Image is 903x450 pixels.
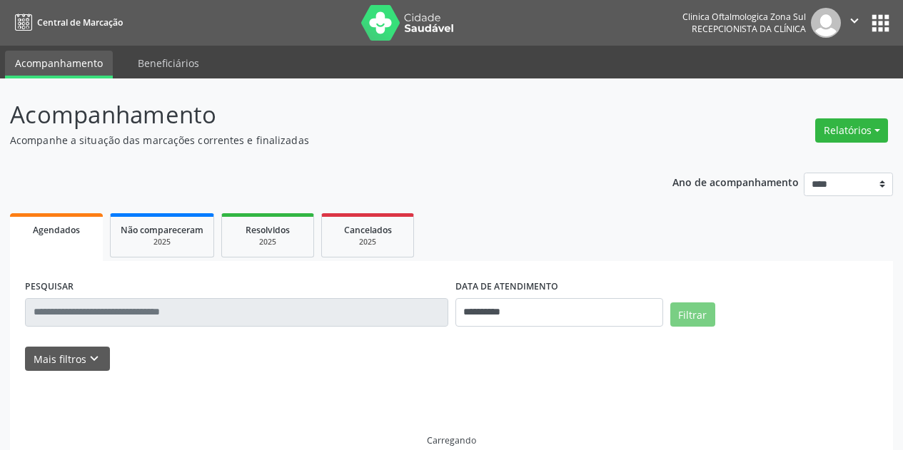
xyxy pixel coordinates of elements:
[33,224,80,236] span: Agendados
[811,8,841,38] img: img
[815,118,888,143] button: Relatórios
[847,13,862,29] i: 
[672,173,799,190] p: Ano de acompanhamento
[121,224,203,236] span: Não compareceram
[10,11,123,34] a: Central de Marcação
[427,434,476,446] div: Carregando
[5,51,113,78] a: Acompanhamento
[692,23,806,35] span: Recepcionista da clínica
[86,351,102,367] i: keyboard_arrow_down
[868,11,893,36] button: apps
[344,224,392,236] span: Cancelados
[332,237,403,247] div: 2025
[670,302,715,327] button: Filtrar
[37,16,123,29] span: Central de Marcação
[841,8,868,38] button: 
[10,97,628,133] p: Acompanhamento
[128,51,209,76] a: Beneficiários
[232,237,303,247] div: 2025
[455,276,558,298] label: DATA DE ATENDIMENTO
[246,224,290,236] span: Resolvidos
[25,347,110,372] button: Mais filtroskeyboard_arrow_down
[682,11,806,23] div: Clinica Oftalmologica Zona Sul
[10,133,628,148] p: Acompanhe a situação das marcações correntes e finalizadas
[121,237,203,247] div: 2025
[25,276,74,298] label: PESQUISAR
